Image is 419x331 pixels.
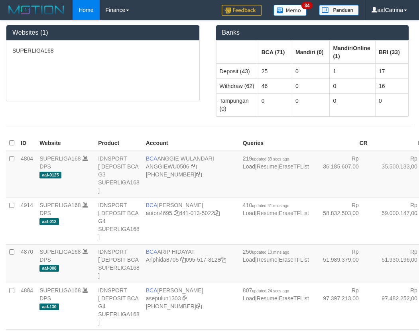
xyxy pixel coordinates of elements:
a: Copy asepulun1303 to clipboard [183,295,188,302]
span: aaf-0125 [39,172,61,178]
td: 0 [292,78,329,93]
a: Resume [257,257,277,263]
a: SUPERLIGA168 [39,249,81,255]
a: anton4695 [146,210,172,216]
a: Copy ANGGIEWU0506 to clipboard [191,163,197,170]
a: Copy Ariphida8705 to clipboard [180,257,186,263]
img: MOTION_logo.png [6,4,67,16]
span: BCA [146,155,157,162]
span: BCA [146,249,157,255]
span: | | [243,249,309,263]
th: Queries [240,135,312,151]
span: aaf-012 [39,218,59,225]
span: updated 39 secs ago [252,157,289,161]
td: 0 [258,93,292,116]
a: Load [243,295,255,302]
span: BCA [146,287,157,294]
td: 1 [330,64,375,79]
span: updated 24 secs ago [252,289,289,293]
span: 256 [243,249,289,255]
a: ANGGIEWU0506 [146,163,189,170]
a: Resume [257,163,277,170]
th: Website [36,135,95,151]
th: Group: activate to sort column ascending [330,41,375,64]
span: 807 [243,287,289,294]
a: EraseTFList [279,163,309,170]
td: Rp 97.397.213,00 [312,283,371,329]
th: Product [95,135,143,151]
td: 4884 [18,283,36,329]
a: Copy 4062213373 to clipboard [196,171,202,178]
td: DPS [36,198,95,244]
td: 46 [258,78,292,93]
span: | | [243,155,309,170]
td: 16 [375,78,408,93]
td: IDNSPORT [ DEPOSIT BCA G3 SUPERLIGA168 ] [95,151,143,198]
td: Withdraw (62) [216,78,258,93]
a: Ariphida8705 [146,257,179,263]
span: 34 [301,2,312,9]
a: SUPERLIGA168 [39,155,81,162]
a: Load [243,257,255,263]
th: Group: activate to sort column ascending [258,41,292,64]
td: Tampungan (0) [216,93,258,116]
a: SUPERLIGA168 [39,287,81,294]
span: 410 [243,202,289,208]
span: aaf-008 [39,265,59,272]
td: Deposit (43) [216,64,258,79]
td: DPS [36,151,95,198]
a: Load [243,163,255,170]
a: asepulun1303 [146,295,181,302]
td: 0 [330,93,375,116]
h3: Websites (1) [12,29,193,36]
span: 219 [243,155,289,162]
th: Account [143,135,240,151]
a: Copy 4062281875 to clipboard [196,303,202,309]
a: Copy 0955178128 to clipboard [220,257,226,263]
img: Feedback.jpg [222,5,262,16]
a: Copy 4410135022 to clipboard [214,210,220,216]
td: Rp 36.185.607,00 [312,151,371,198]
td: 4870 [18,244,36,283]
a: EraseTFList [279,295,309,302]
img: Button%20Memo.svg [273,5,307,16]
td: IDNSPORT [ DEPOSIT BCA G4 SUPERLIGA168 ] [95,198,143,244]
td: DPS [36,283,95,329]
th: Group: activate to sort column ascending [292,41,329,64]
a: Resume [257,210,277,216]
td: [PERSON_NAME] 441-013-5022 [143,198,240,244]
span: updated 10 mins ago [252,250,289,255]
td: IDNSPORT [ DEPOSIT BCA G4 SUPERLIGA168 ] [95,283,143,329]
span: updated 41 mins ago [252,204,289,208]
td: ANGGIE WULANDARI [PHONE_NUMBER] [143,151,240,198]
span: | | [243,287,309,302]
span: aaf-130 [39,304,59,310]
td: Rp 51.989.379,00 [312,244,371,283]
a: Load [243,210,255,216]
td: 0 [292,64,329,79]
th: ID [18,135,36,151]
td: Rp 58.832.503,00 [312,198,371,244]
span: | | [243,202,309,216]
h3: Banks [222,29,403,36]
th: Group: activate to sort column ascending [375,41,408,64]
th: Group: activate to sort column ascending [216,41,258,64]
img: panduan.png [319,5,359,16]
th: CR [312,135,371,151]
td: DPS [36,244,95,283]
a: EraseTFList [279,210,309,216]
td: 0 [375,93,408,116]
td: 0 [330,78,375,93]
td: IDNSPORT [ DEPOSIT BCA SUPERLIGA168 ] [95,244,143,283]
a: Copy anton4695 to clipboard [174,210,179,216]
td: ARIP HIDAYAT 095-517-8128 [143,244,240,283]
a: Resume [257,295,277,302]
td: 0 [292,93,329,116]
td: 25 [258,64,292,79]
td: [PERSON_NAME] [PHONE_NUMBER] [143,283,240,329]
td: 17 [375,64,408,79]
a: EraseTFList [279,257,309,263]
p: SUPERLIGA168 [12,47,193,55]
td: 4804 [18,151,36,198]
a: SUPERLIGA168 [39,202,81,208]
